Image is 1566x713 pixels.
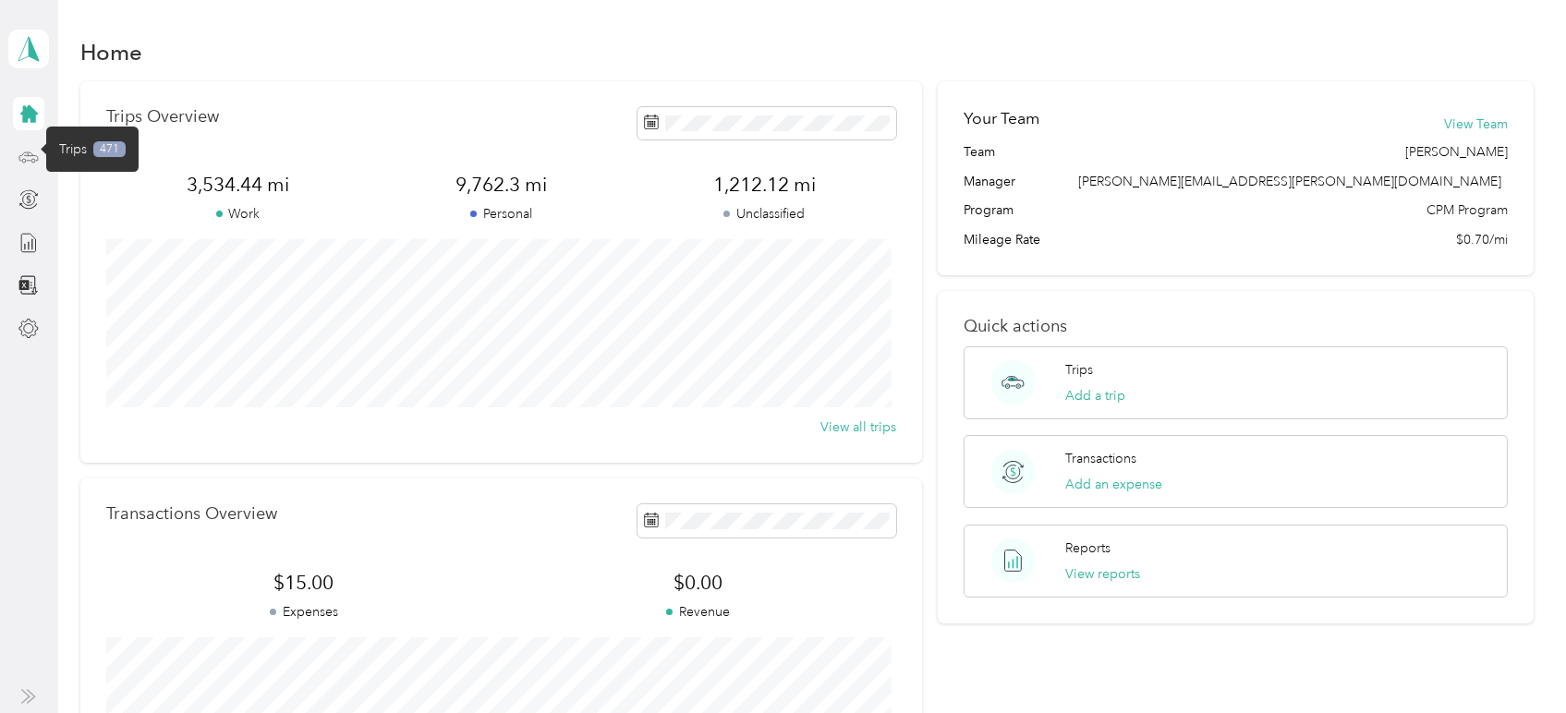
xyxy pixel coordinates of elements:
span: Program [964,200,1014,220]
span: 9,762.3 mi [370,172,633,198]
span: 3,534.44 mi [106,172,370,198]
p: Personal [370,204,633,224]
p: Quick actions [964,317,1508,336]
span: CPM Program [1426,200,1508,220]
button: Add a trip [1065,386,1125,405]
button: View reports [1065,564,1140,584]
iframe: Everlance-gr Chat Button Frame [1463,610,1566,713]
span: [PERSON_NAME][EMAIL_ADDRESS][PERSON_NAME][DOMAIN_NAME] [1078,174,1501,189]
button: View Team [1444,115,1508,134]
p: Trips [1065,360,1093,380]
button: View all trips [820,417,896,437]
span: Manager [964,172,1015,191]
p: Transactions Overview [106,504,277,524]
span: $15.00 [106,570,501,596]
span: Team [964,142,995,162]
p: Work [106,204,370,224]
span: $0.70/mi [1456,230,1508,249]
span: 471 [93,141,126,158]
span: [PERSON_NAME] [1405,142,1508,162]
p: Trips Overview [106,107,219,127]
p: Unclassified [633,204,896,224]
h1: Home [80,42,142,62]
span: Mileage Rate [964,230,1040,249]
p: Expenses [106,602,501,622]
span: Trips [59,139,87,159]
span: $0.00 [501,570,895,596]
p: Reports [1065,538,1111,558]
p: Revenue [501,602,895,622]
span: 1,212.12 mi [633,172,896,198]
h2: Your Team [964,107,1039,130]
button: Add an expense [1065,475,1162,494]
p: Transactions [1065,449,1136,468]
